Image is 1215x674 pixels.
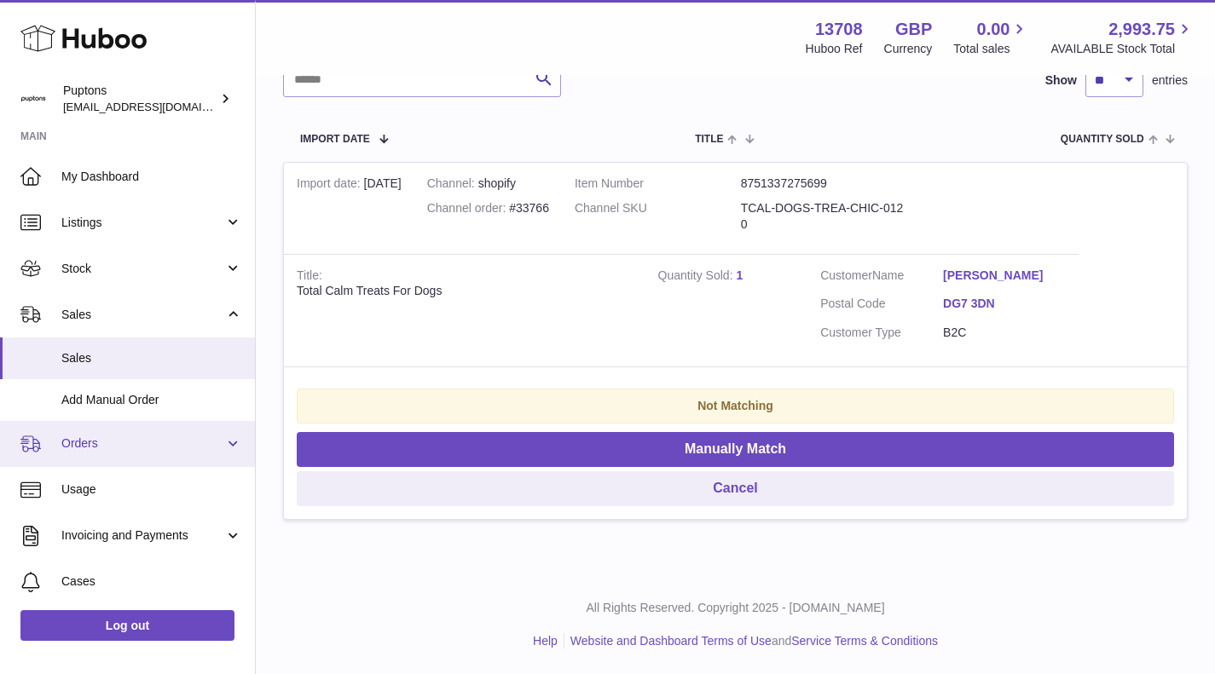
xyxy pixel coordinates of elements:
[564,633,938,649] li: and
[297,268,322,286] strong: Title
[1050,41,1195,57] span: AVAILABLE Stock Total
[297,432,1174,467] button: Manually Match
[977,18,1010,41] span: 0.00
[61,307,224,323] span: Sales
[61,169,242,185] span: My Dashboard
[820,268,872,282] span: Customer
[284,163,414,254] td: [DATE]
[953,41,1029,57] span: Total sales
[427,176,478,194] strong: Channel
[658,268,737,286] strong: Quantity Sold
[61,481,242,498] span: Usage
[61,435,224,452] span: Orders
[741,176,907,192] dd: 8751337275699
[1061,134,1144,145] span: Quantity Sold
[61,215,224,231] span: Listings
[820,325,943,341] dt: Customer Type
[61,392,242,408] span: Add Manual Order
[1152,72,1188,89] span: entries
[297,471,1174,506] button: Cancel
[20,610,234,641] a: Log out
[20,86,46,112] img: hello@puptons.com
[806,41,863,57] div: Huboo Ref
[63,83,217,115] div: Puptons
[427,176,549,192] div: shopify
[575,200,741,233] dt: Channel SKU
[61,350,242,366] span: Sales
[820,296,943,316] dt: Postal Code
[943,325,1066,341] dd: B2C
[61,573,242,590] span: Cases
[736,268,743,282] a: 1
[533,634,558,648] a: Help
[943,268,1066,284] a: [PERSON_NAME]
[820,268,943,288] dt: Name
[300,134,370,145] span: Import date
[61,527,224,544] span: Invoicing and Payments
[697,399,773,412] strong: Not Matching
[427,201,510,219] strong: Channel order
[895,18,932,41] strong: GBP
[1050,18,1195,57] a: 2,993.75 AVAILABLE Stock Total
[953,18,1029,57] a: 0.00 Total sales
[1108,18,1175,41] span: 2,993.75
[297,176,364,194] strong: Import date
[570,634,772,648] a: Website and Dashboard Terms of Use
[269,600,1201,616] p: All Rights Reserved. Copyright 2025 - [DOMAIN_NAME]
[884,41,933,57] div: Currency
[1045,72,1077,89] label: Show
[63,100,251,113] span: [EMAIL_ADDRESS][DOMAIN_NAME]
[427,200,549,216] div: #33766
[741,200,907,233] dd: TCAL-DOGS-TREA-CHIC-0120
[297,283,633,299] div: Total Calm Treats For Dogs
[943,296,1066,312] a: DG7 3DN
[815,18,863,41] strong: 13708
[61,261,224,277] span: Stock
[575,176,741,192] dt: Item Number
[695,134,723,145] span: Title
[791,634,938,648] a: Service Terms & Conditions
